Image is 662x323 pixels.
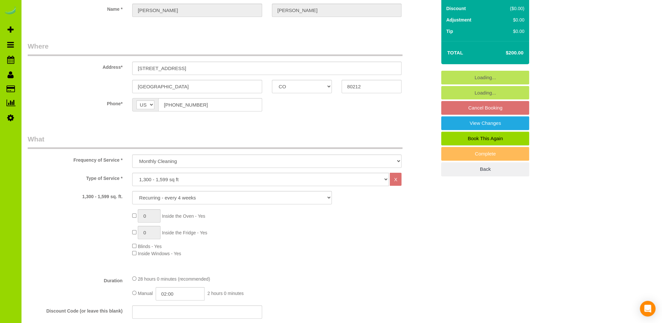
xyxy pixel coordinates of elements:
[23,173,127,182] label: Type of Service *
[486,50,523,56] h4: $200.00
[447,50,463,55] strong: Total
[138,276,210,282] span: 28 hours 0 minutes (recommended)
[23,98,127,107] label: Phone*
[496,17,524,23] div: $0.00
[640,301,655,316] div: Open Intercom Messenger
[23,154,127,163] label: Frequency of Service *
[342,80,401,93] input: Zip Code*
[446,17,471,23] label: Adjustment
[138,291,153,296] span: Manual
[23,305,127,314] label: Discount Code (or leave this blank)
[23,62,127,70] label: Address*
[446,5,466,12] label: Discount
[446,28,453,35] label: Tip
[207,291,244,296] span: 2 hours 0 minutes
[4,7,17,16] img: Automaid Logo
[28,41,402,56] legend: Where
[23,4,127,12] label: Name *
[441,162,529,176] a: Back
[272,4,401,17] input: Last Name*
[132,80,262,93] input: City*
[162,213,205,219] span: Inside the Oven - Yes
[23,275,127,284] label: Duration
[138,244,162,249] span: Blinds - Yes
[496,5,524,12] div: ($0.00)
[441,132,529,145] a: Book This Again
[28,134,402,149] legend: What
[138,251,181,256] span: Inside Windows - Yes
[441,116,529,130] a: View Changes
[162,230,207,235] span: Inside the Fridge - Yes
[132,4,262,17] input: First Name*
[23,191,127,200] label: 1,300 - 1,599 sq. ft.
[496,28,524,35] div: $0.00
[158,98,262,111] input: Phone*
